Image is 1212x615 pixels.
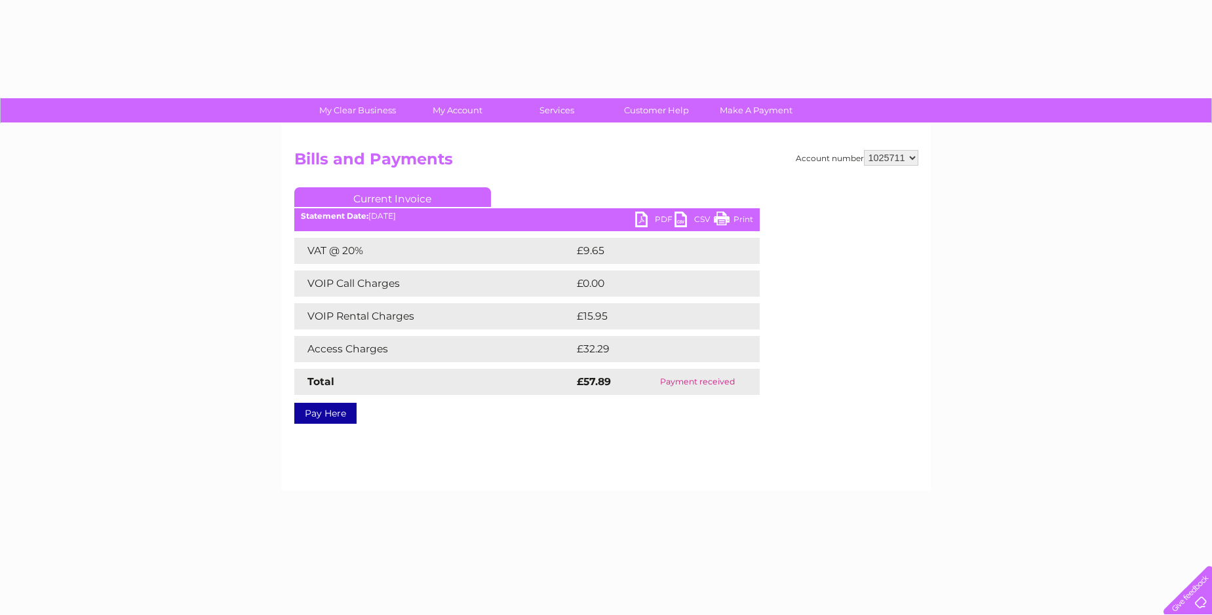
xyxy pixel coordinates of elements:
[714,212,753,231] a: Print
[577,375,611,388] strong: £57.89
[574,303,732,329] td: £15.95
[294,212,760,221] div: [DATE]
[294,336,574,362] td: Access Charges
[503,98,611,122] a: Services
[574,270,730,297] td: £0.00
[574,238,730,264] td: £9.65
[303,98,412,122] a: My Clear Business
[635,369,759,395] td: Payment received
[294,150,918,175] h2: Bills and Payments
[702,98,810,122] a: Make A Payment
[294,238,574,264] td: VAT @ 20%
[602,98,711,122] a: Customer Help
[307,375,334,388] strong: Total
[301,211,368,221] b: Statement Date:
[674,212,714,231] a: CSV
[635,212,674,231] a: PDF
[403,98,511,122] a: My Account
[294,403,357,424] a: Pay Here
[294,303,574,329] td: VOIP Rental Charges
[294,270,574,297] td: VOIP Call Charges
[796,150,918,166] div: Account number
[574,336,733,362] td: £32.29
[294,187,491,207] a: Current Invoice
